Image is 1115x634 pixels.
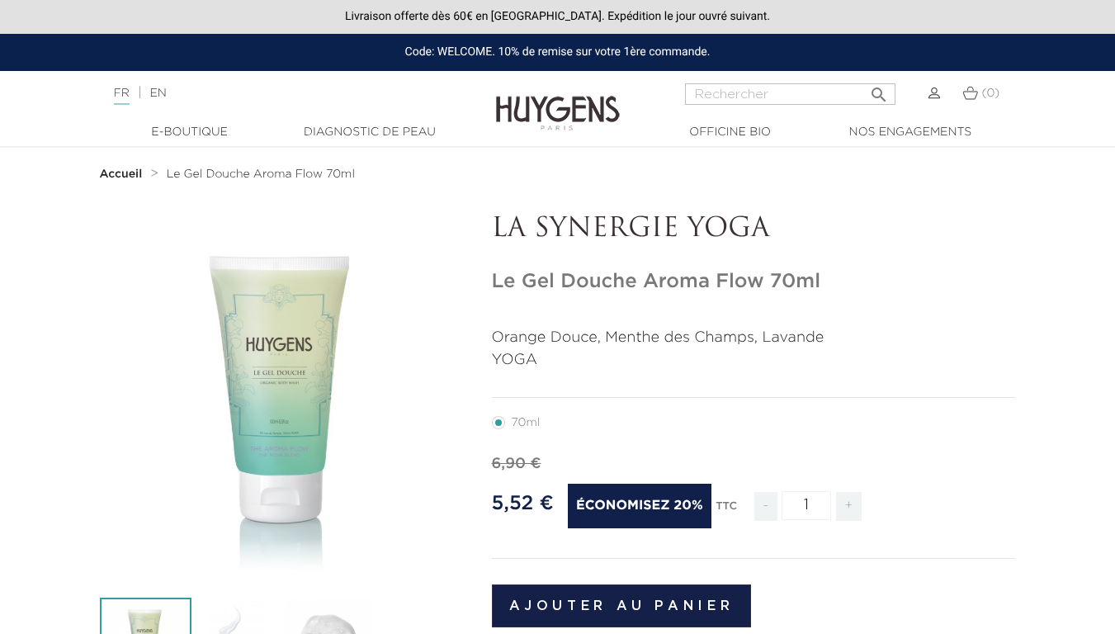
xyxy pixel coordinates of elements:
span: Le Gel Douche Aroma Flow 70ml [167,168,355,180]
span: Économisez 20% [568,484,711,528]
p: Orange Douce, Menthe des Champs, Lavande [492,327,1016,349]
span: + [836,492,862,521]
p: YOGA [492,349,1016,371]
input: Quantité [782,491,831,520]
a: EN [149,88,166,99]
input: Rechercher [685,83,895,105]
button:  [864,78,894,101]
img: Huygens [496,69,620,133]
span: (0) [981,88,999,99]
a: Officine Bio [648,124,813,141]
div: TTC [716,489,737,533]
p: LA SYNERGIE YOGA [492,214,1016,245]
a: FR [114,88,130,105]
span: - [754,492,777,521]
div: | [106,83,452,103]
a: E-Boutique [107,124,272,141]
button: Ajouter au panier [492,584,752,627]
span: 5,52 € [492,494,554,513]
a: Diagnostic de peau [287,124,452,141]
h1: Le Gel Douche Aroma Flow 70ml [492,270,1016,294]
span: 6,90 € [492,457,541,471]
strong: Accueil [100,168,143,180]
label: 70ml [492,416,560,429]
a: Le Gel Douche Aroma Flow 70ml [167,168,355,181]
i:  [869,80,889,100]
a: Nos engagements [828,124,993,141]
a: Accueil [100,168,146,181]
